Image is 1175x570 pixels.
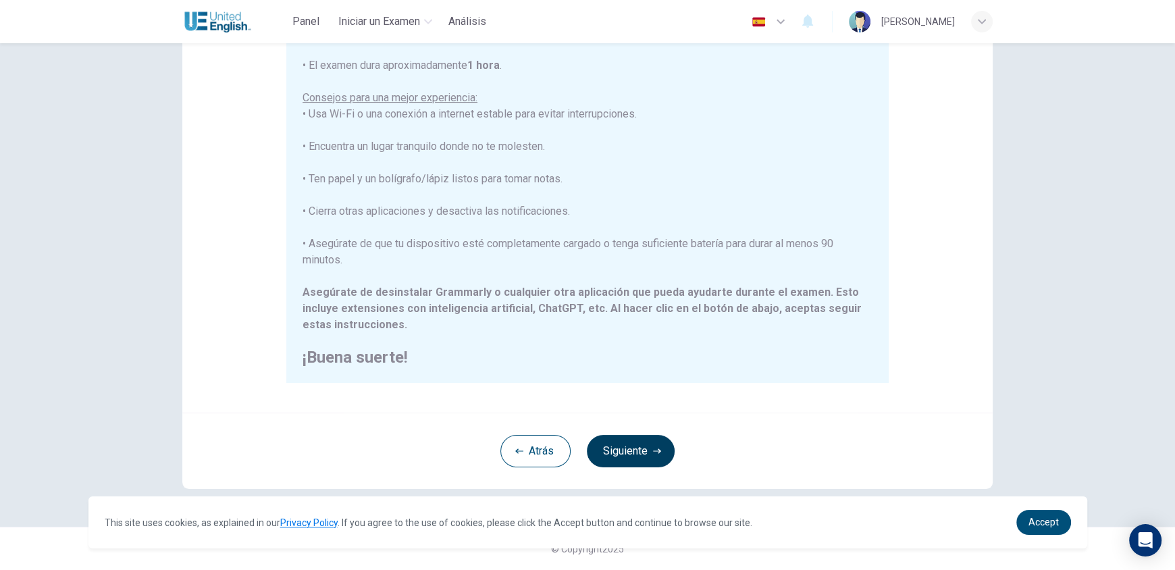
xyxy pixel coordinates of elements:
[303,349,872,365] h2: ¡Buena suerte!
[303,286,859,315] b: Asegúrate de desinstalar Grammarly o cualquier otra aplicación que pueda ayudarte durante el exam...
[587,435,675,467] button: Siguiente
[292,14,319,30] span: Panel
[551,544,624,554] span: © Copyright 2025
[1028,517,1059,527] span: Accept
[881,14,955,30] div: [PERSON_NAME]
[88,496,1087,548] div: cookieconsent
[443,9,492,34] button: Análisis
[284,9,328,34] button: Panel
[105,517,752,528] span: This site uses cookies, as explained in our . If you agree to the use of cookies, please click th...
[448,14,486,30] span: Análisis
[849,11,870,32] img: Profile picture
[1129,524,1161,556] div: Open Intercom Messenger
[333,9,438,34] button: Iniciar un Examen
[750,17,767,27] img: es
[182,8,253,35] img: United English logo
[467,59,500,72] b: 1 hora
[182,8,284,35] a: United English logo
[1016,510,1071,535] a: dismiss cookie message
[280,517,338,528] a: Privacy Policy
[338,14,420,30] span: Iniciar un Examen
[500,435,571,467] button: Atrás
[303,91,477,104] u: Consejos para una mejor experiencia:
